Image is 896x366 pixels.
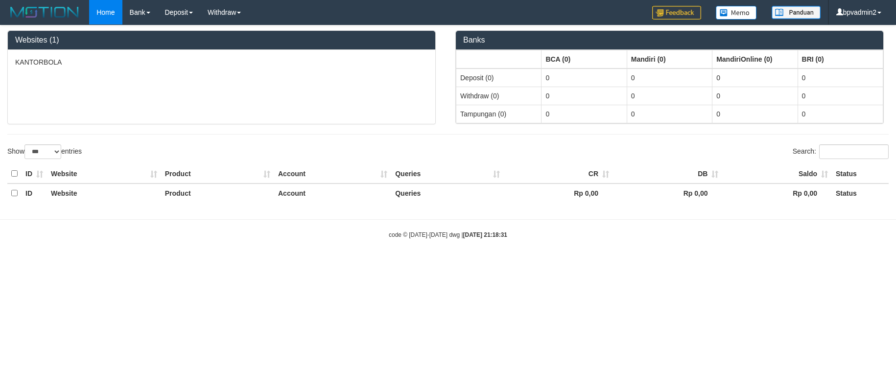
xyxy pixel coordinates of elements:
td: 0 [542,105,627,123]
td: 0 [798,69,883,87]
th: Group: activate to sort column ascending [542,50,627,69]
th: Rp 0,00 [504,183,613,203]
th: Saldo [722,164,832,183]
h3: Banks [463,36,876,45]
th: Product [161,183,274,203]
th: Account [274,183,391,203]
th: Website [47,164,161,183]
td: 0 [712,105,798,123]
th: Account [274,164,391,183]
td: 0 [712,87,798,105]
input: Search: [819,144,889,159]
td: Deposit (0) [456,69,542,87]
td: 0 [627,87,712,105]
strong: [DATE] 21:18:31 [463,231,507,238]
th: Status [832,164,889,183]
img: panduan.png [772,6,821,19]
td: 0 [542,87,627,105]
th: DB [613,164,722,183]
td: Tampungan (0) [456,105,542,123]
th: Group: activate to sort column ascending [627,50,712,69]
td: 0 [627,105,712,123]
th: ID [22,164,47,183]
th: Website [47,183,161,203]
td: 0 [712,69,798,87]
p: KANTORBOLA [15,57,428,67]
label: Search: [793,144,889,159]
th: ID [22,183,47,203]
select: Showentries [24,144,61,159]
td: Withdraw (0) [456,87,542,105]
th: Rp 0,00 [613,183,722,203]
img: Feedback.jpg [652,6,701,20]
th: Status [832,183,889,203]
th: Product [161,164,274,183]
th: CR [504,164,613,183]
img: Button%20Memo.svg [716,6,757,20]
td: 0 [627,69,712,87]
td: 0 [798,105,883,123]
img: MOTION_logo.png [7,5,82,20]
th: Queries [391,183,503,203]
small: code © [DATE]-[DATE] dwg | [389,231,507,238]
td: 0 [542,69,627,87]
label: Show entries [7,144,82,159]
th: Group: activate to sort column ascending [798,50,883,69]
th: Rp 0,00 [722,183,832,203]
h3: Websites (1) [15,36,428,45]
th: Group: activate to sort column ascending [456,50,542,69]
th: Group: activate to sort column ascending [712,50,798,69]
th: Queries [391,164,503,183]
td: 0 [798,87,883,105]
